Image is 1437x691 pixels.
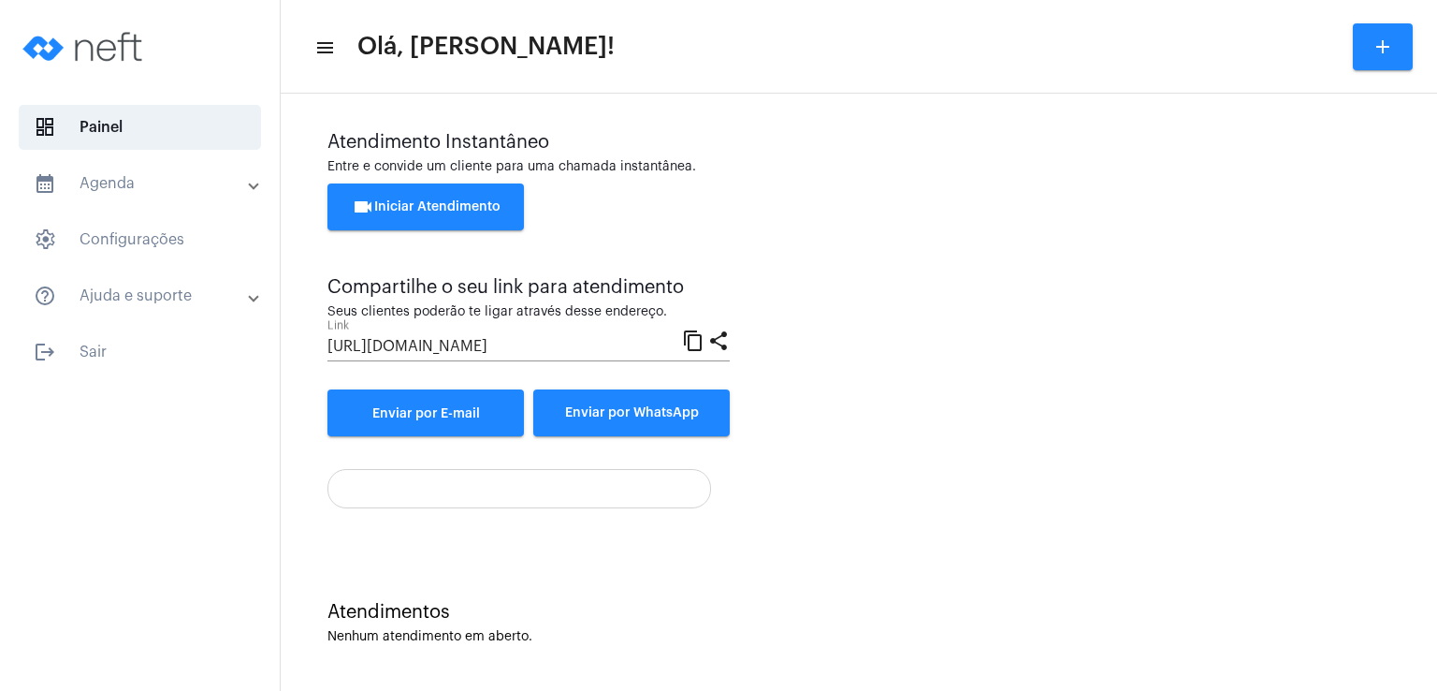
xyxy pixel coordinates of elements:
mat-icon: sidenav icon [314,37,333,59]
mat-expansion-panel-header: sidenav iconAjuda e suporte [11,273,280,318]
span: Olá, [PERSON_NAME]! [357,32,615,62]
mat-icon: content_copy [682,329,704,351]
a: Enviar por E-mail [327,390,524,436]
mat-icon: videocam [352,196,374,218]
button: Iniciar Atendimento [327,184,524,230]
div: Seus clientes poderão te ligar através desse endereço. [327,305,730,319]
div: Atendimento Instantâneo [327,132,1390,153]
button: Enviar por WhatsApp [533,390,730,436]
mat-icon: sidenav icon [34,341,56,363]
div: Atendimentos [327,602,1390,623]
mat-expansion-panel-header: sidenav iconAgenda [11,161,280,206]
img: logo-neft-novo-2.png [15,9,155,84]
span: Sair [19,330,261,375]
span: Configurações [19,217,261,262]
span: Enviar por WhatsApp [565,406,699,419]
span: sidenav icon [34,116,56,139]
mat-icon: share [707,329,730,351]
span: sidenav icon [34,228,56,251]
mat-icon: add [1372,36,1394,58]
span: Enviar por E-mail [372,407,480,420]
mat-panel-title: Agenda [34,172,250,195]
div: Entre e convide um cliente para uma chamada instantânea. [327,160,1390,174]
mat-panel-title: Ajuda e suporte [34,285,250,307]
mat-icon: sidenav icon [34,172,56,195]
div: Compartilhe o seu link para atendimento [327,277,730,298]
span: Painel [19,105,261,150]
div: Nenhum atendimento em aberto. [327,630,1390,644]
span: Iniciar Atendimento [352,200,501,213]
mat-icon: sidenav icon [34,285,56,307]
